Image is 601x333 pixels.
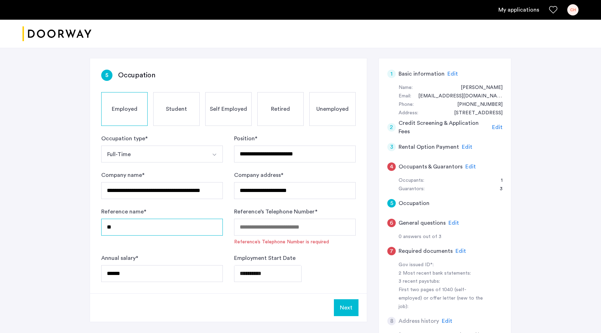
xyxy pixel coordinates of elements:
[455,248,466,254] span: Edit
[101,134,148,143] label: Occupation type *
[399,247,453,255] h5: Required documents
[22,21,91,47] a: Cazamio logo
[399,199,429,207] h5: Occupation
[447,71,458,77] span: Edit
[448,220,459,226] span: Edit
[387,199,396,207] div: 5
[112,105,137,113] span: Employed
[206,146,223,162] button: Select option
[567,4,579,15] div: CH
[22,21,91,47] img: logo
[212,152,217,158] img: arrow
[334,299,358,316] button: Next
[399,219,446,227] h5: General questions
[399,286,487,311] div: First two pages of 1040 (self-employed) or offer letter (new to the job):
[465,164,476,169] span: Edit
[447,109,503,117] div: 8008 Chatahoochie Lane
[101,171,144,179] label: Company name *
[492,124,503,130] span: Edit
[399,119,490,136] h5: Credit Screening & Application Fees
[450,101,503,109] div: +19194261990
[101,207,146,216] label: Reference name *
[399,177,424,185] div: Occupants:
[399,109,418,117] div: Address:
[399,101,414,109] div: Phone:
[454,84,503,92] div: Carol Howell-Moore
[399,70,445,78] h5: Basic information
[387,247,396,255] div: 7
[387,123,396,132] div: 2
[498,6,539,14] a: My application
[101,254,138,262] label: Annual salary *
[399,162,463,171] h5: Occupants & Guarantors
[399,92,411,101] div: Email:
[101,146,206,162] button: Select option
[234,254,296,262] label: Employment Start Date
[442,318,452,324] span: Edit
[118,70,155,80] h3: Occupation
[549,6,557,14] a: Favorites
[234,265,302,282] input: Employment Start Date
[387,317,396,325] div: 8
[387,70,396,78] div: 1
[411,92,503,101] div: chowellmoore@gmail.com
[234,238,356,245] span: Reference’s Telephone Number is required
[399,317,439,325] h5: Address history
[210,105,247,113] span: Self Employed
[399,269,487,278] div: 2 Most recent bank statements:
[399,143,459,151] h5: Rental Option Payment
[494,177,503,185] div: 1
[399,233,503,241] div: 0 answers out of 3
[387,162,396,171] div: 4
[399,277,487,286] div: 3 recent paystubs:
[166,105,187,113] span: Student
[316,105,349,113] span: Unemployed
[234,207,317,216] label: Reference’s Telephone Number *
[399,185,425,193] div: Guarantors:
[387,143,396,151] div: 3
[271,105,290,113] span: Retired
[493,185,503,193] div: 3
[234,171,283,179] label: Company address *
[462,144,472,150] span: Edit
[387,219,396,227] div: 6
[399,261,487,269] div: Gov issued ID*:
[234,134,257,143] label: Position *
[101,70,112,81] div: 5
[399,84,413,92] div: Name:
